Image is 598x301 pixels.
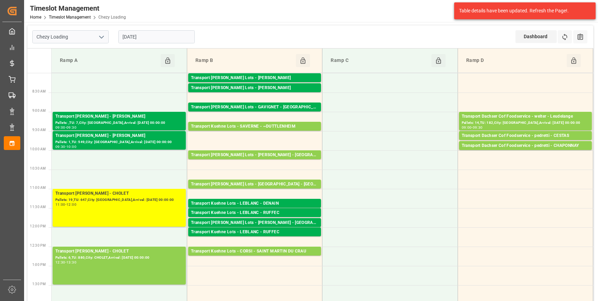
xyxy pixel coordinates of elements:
div: Pallets: 3,TU: 48,City: CESTAS,Arrival: [DATE] 00:00:00 [462,139,589,145]
span: 1:30 PM [32,282,46,286]
div: 09:30 [66,126,76,129]
div: Transport [PERSON_NAME] Lots - GAVIGNET - [GEOGRAPHIC_DATA] [191,104,318,111]
div: Pallets: 1,TU: 549,City: [GEOGRAPHIC_DATA],Arrival: [DATE] 00:00:00 [55,139,183,145]
div: Pallets: 19,TU: 647,City: [GEOGRAPHIC_DATA],Arrival: [DATE] 00:00:00 [55,197,183,203]
div: 13:30 [66,261,76,264]
div: Pallets: 6,TU: 880,City: CHOLET,Arrival: [DATE] 00:00:00 [55,255,183,261]
div: Pallets: 1,TU: 233,City: [GEOGRAPHIC_DATA],Arrival: [DATE] 00:00:00 [191,159,318,164]
div: Transport Kuehne Lots - SAVERNE - ~DUTTLENHEIM [191,123,318,130]
div: Transport Dachser Cof Foodservice - pedretti - CESTAS [462,132,589,139]
div: Transport Kuehne Lots - LEBLANC - DENAIN [191,200,318,207]
div: - [65,145,66,148]
div: Pallets: ,TU: 848,City: [GEOGRAPHIC_DATA][PERSON_NAME],Arrival: [DATE] 00:00:00 [191,255,318,261]
span: 10:30 AM [30,166,46,170]
div: Timeslot Management [30,3,126,13]
div: Transport [PERSON_NAME] - CHOLET [55,190,183,197]
span: 9:30 AM [32,128,46,132]
input: Type to search/select [32,30,109,43]
div: Pallets: ,TU: 7,City: [GEOGRAPHIC_DATA],Arrival: [DATE] 00:00:00 [55,120,183,126]
div: - [65,126,66,129]
div: Transport Kuehne Lots - LEBLANC - RUFFEC [191,209,318,216]
div: Pallets: 14,TU: 182,City: [GEOGRAPHIC_DATA],Arrival: [DATE] 00:00:00 [462,120,589,126]
span: 1:00 PM [32,263,46,267]
input: DD-MM-YYYY [118,30,195,43]
div: Pallets: 33,TU: 320,City: CARQUEFOU,Arrival: [DATE] 00:00:00 [191,82,318,87]
span: 8:30 AM [32,89,46,93]
span: 12:30 PM [30,244,46,247]
div: Transport [PERSON_NAME] Lots - [PERSON_NAME] - [GEOGRAPHIC_DATA] [191,152,318,159]
div: Pallets: ,TU: 116,City: [GEOGRAPHIC_DATA],Arrival: [DATE] 00:00:00 [191,207,318,213]
div: 09:30 [55,145,65,148]
div: Pallets: 8,TU: 1233,City: CARQUEFOU,Arrival: [DATE] 00:00:00 [191,92,318,97]
div: Ramp C [328,54,431,67]
div: Dashboard [515,30,557,43]
div: 09:00 [55,126,65,129]
div: - [65,261,66,264]
a: Timeslot Management [49,15,91,20]
div: - [471,126,472,129]
div: Transport [PERSON_NAME] Lots - [PERSON_NAME] [191,85,318,92]
div: Transport [PERSON_NAME] - CHOLET [55,248,183,255]
div: Ramp B [193,54,296,67]
a: Home [30,15,41,20]
div: Transport Kuehne Lots - LEBLANC - RUFFEC [191,229,318,236]
div: Pallets: ,TU: 401,City: [GEOGRAPHIC_DATA],Arrival: [DATE] 00:00:00 [191,226,318,232]
div: Ramp A [57,54,161,67]
div: Table details have been updated. Refresh the Page!. [459,7,586,14]
span: 11:00 AM [30,186,46,190]
div: Transport Kuehne Lots - CORSI - SAINT MARTIN DU CRAU [191,248,318,255]
div: Transport [PERSON_NAME] - [PERSON_NAME] [55,113,183,120]
div: Transport [PERSON_NAME] Lots - [GEOGRAPHIC_DATA] - [GEOGRAPHIC_DATA] [191,181,318,188]
div: 09:30 [473,126,483,129]
div: Transport [PERSON_NAME] Lots - [PERSON_NAME] - [GEOGRAPHIC_DATA] [191,219,318,226]
div: Pallets: 5,TU: ,City: [GEOGRAPHIC_DATA],Arrival: [DATE] 00:00:00 [462,149,589,155]
span: 9:00 AM [32,109,46,112]
div: 10:00 [66,145,76,148]
span: 11:30 AM [30,205,46,209]
div: Pallets: ,TU: 95,City: RUFFEC,Arrival: [DATE] 00:00:00 [191,236,318,241]
div: Pallets: 13,TU: 708,City: [GEOGRAPHIC_DATA],Arrival: [DATE] 00:00:00 [191,111,318,117]
div: Transport Dachser Cof Foodservice - pedretti - CHAPONNAY [462,142,589,149]
div: Pallets: 4,TU: 198,City: [GEOGRAPHIC_DATA],Arrival: [DATE] 00:00:00 [191,188,318,194]
div: Transport Dachser Cof Foodservice - welter - Leudelange [462,113,589,120]
button: open menu [96,32,106,42]
span: 12:00 PM [30,224,46,228]
div: Transport [PERSON_NAME] - [PERSON_NAME] [55,132,183,139]
div: 12:00 [66,203,76,206]
div: Transport [PERSON_NAME] Lots - [PERSON_NAME] [191,75,318,82]
div: Pallets: 4,TU: 489,City: RUFFEC,Arrival: [DATE] 00:00:00 [191,216,318,222]
div: 12:30 [55,261,65,264]
span: 10:00 AM [30,147,46,151]
div: 11:00 [55,203,65,206]
div: - [65,203,66,206]
div: 09:00 [462,126,472,129]
div: Pallets: 1,TU: 70,City: ~[GEOGRAPHIC_DATA],Arrival: [DATE] 00:00:00 [191,130,318,136]
div: Ramp D [463,54,567,67]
